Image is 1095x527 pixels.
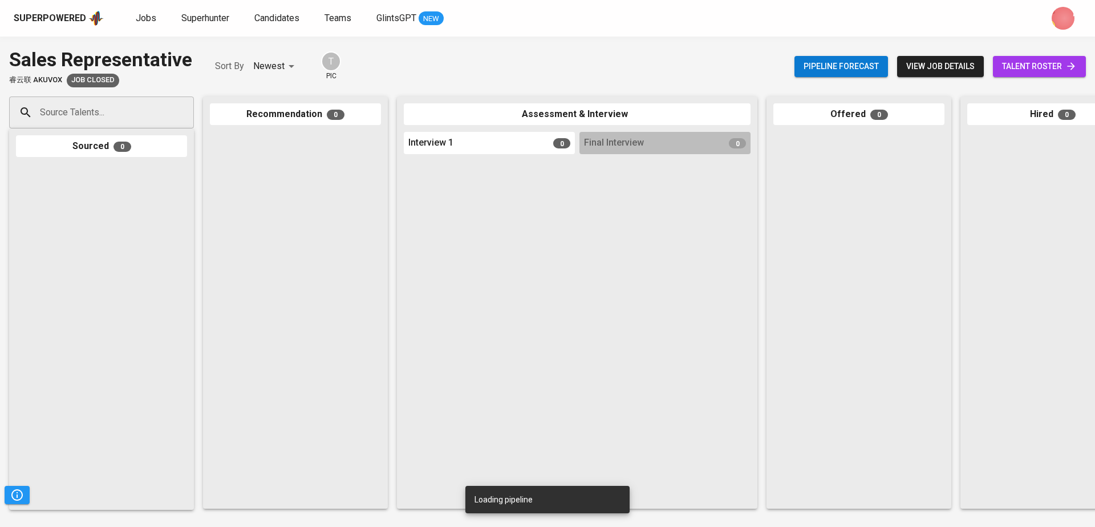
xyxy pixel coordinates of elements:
[376,13,416,23] span: GlintsGPT
[729,138,746,148] span: 0
[210,103,381,126] div: Recommendation
[419,13,444,25] span: NEW
[254,13,299,23] span: Candidates
[1058,110,1076,120] span: 0
[14,12,86,25] div: Superpowered
[870,110,888,120] span: 0
[1052,7,1074,30] img: dwi.nugrahini@glints.com
[9,75,62,86] span: 睿云联 Akuvox
[136,13,156,23] span: Jobs
[253,56,298,77] div: Newest
[584,136,644,150] span: Final Interview
[376,11,444,26] a: GlintsGPT NEW
[253,59,285,73] p: Newest
[321,51,341,71] div: T
[16,135,187,158] div: Sourced
[181,13,229,23] span: Superhunter
[794,56,888,77] button: Pipeline forecast
[215,59,244,73] p: Sort By
[325,11,354,26] a: Teams
[325,13,351,23] span: Teams
[188,111,190,114] button: Open
[804,59,879,74] span: Pipeline forecast
[321,51,341,81] div: pic
[181,11,232,26] a: Superhunter
[474,489,533,510] div: Loading pipeline
[1002,59,1077,74] span: talent roster
[327,110,344,120] span: 0
[67,75,119,86] span: Job Closed
[5,486,30,504] button: Pipeline Triggers
[408,136,453,150] span: Interview 1
[906,59,975,74] span: view job details
[897,56,984,77] button: view job details
[404,103,751,126] div: Assessment & Interview
[88,10,104,27] img: app logo
[993,56,1086,77] a: talent roster
[67,74,119,87] div: Client fulfilled job using internal hiring
[113,142,131,152] span: 0
[254,11,302,26] a: Candidates
[136,11,159,26] a: Jobs
[14,10,104,27] a: Superpoweredapp logo
[773,103,944,126] div: Offered
[9,46,192,74] div: Sales Representative
[553,138,570,148] span: 0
